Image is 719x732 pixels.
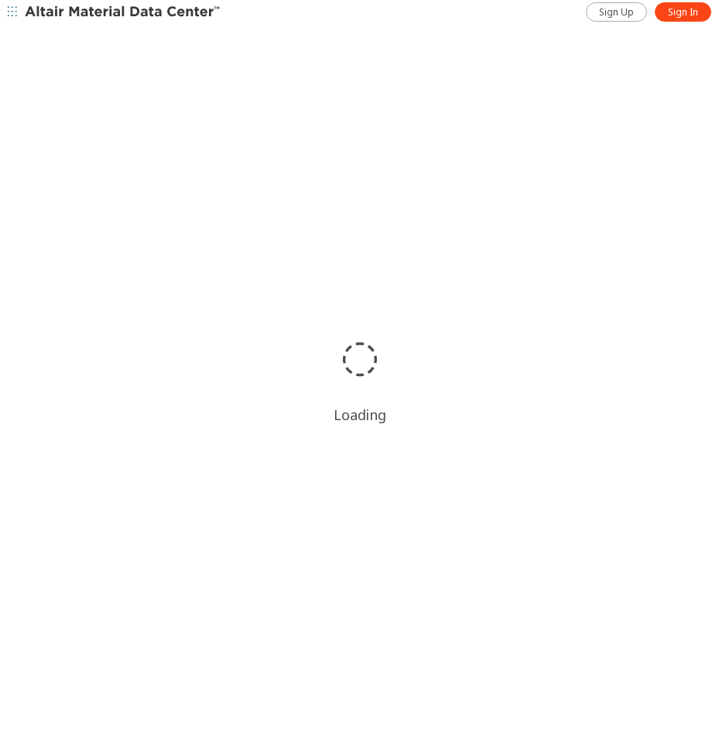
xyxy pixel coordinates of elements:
[668,6,698,19] span: Sign In
[586,2,647,22] a: Sign Up
[599,6,634,19] span: Sign Up
[25,5,222,20] img: Altair Material Data Center
[334,405,386,424] div: Loading
[655,2,711,22] a: Sign In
